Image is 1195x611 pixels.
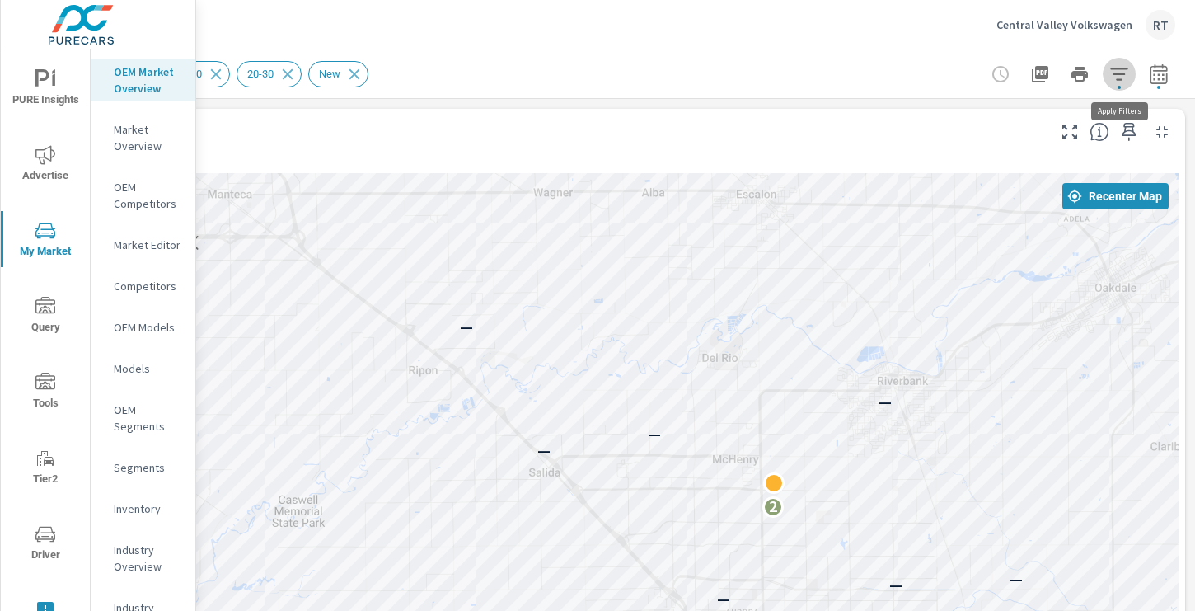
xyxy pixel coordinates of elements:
button: Make Fullscreen [1057,119,1083,145]
div: OEM Market Overview [91,59,195,101]
span: 20-30 [237,68,284,80]
span: Query [6,297,85,337]
p: — [889,575,902,595]
span: Advertise [6,145,85,186]
p: OEM Competitors [114,179,182,212]
div: OEM Segments [91,397,195,439]
span: Recenter Map [1069,189,1162,204]
p: Industry Overview [114,542,182,575]
p: Segments [114,459,182,476]
p: — [460,317,473,336]
p: Inventory [114,501,182,517]
p: — [879,392,892,411]
span: Save this to your personalized report [1116,119,1142,145]
p: — [717,589,730,609]
div: New [308,61,368,87]
div: RT [1146,10,1175,40]
button: Minimize Widget [1149,119,1175,145]
p: — [537,440,551,460]
span: PURE Insights [6,69,85,110]
p: 2 [769,496,777,516]
div: OEM Models [91,315,195,340]
div: 20-30 [237,61,302,87]
span: New [309,68,350,80]
div: Models [91,356,195,381]
p: Models [114,360,182,377]
div: Competitors [91,274,195,298]
div: OEM Competitors [91,175,195,216]
p: Competitors [114,278,182,294]
button: Recenter Map [1062,183,1169,209]
p: OEM Market Overview [114,63,182,96]
div: 10-20 [165,61,230,87]
div: Segments [91,455,195,480]
span: Find the biggest opportunities in your market for your inventory. Understand by postal code where... [1090,122,1109,142]
span: My Market [6,221,85,261]
p: OEM Models [114,319,182,336]
span: Driver [6,524,85,565]
button: Select Date Range [1142,58,1175,91]
div: Market Editor [91,233,195,257]
span: Tools [6,373,85,413]
p: Market Editor [114,237,182,253]
div: Inventory [91,496,195,521]
p: — [1010,569,1023,589]
p: OEM Segments [114,402,182,435]
div: Market Overview [91,117,195,158]
span: Tier2 [6,449,85,489]
p: — [648,424,661,444]
p: Central Valley Volkswagen [996,17,1132,32]
div: Industry Overview [91,538,195,579]
p: Market Overview [114,121,182,154]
